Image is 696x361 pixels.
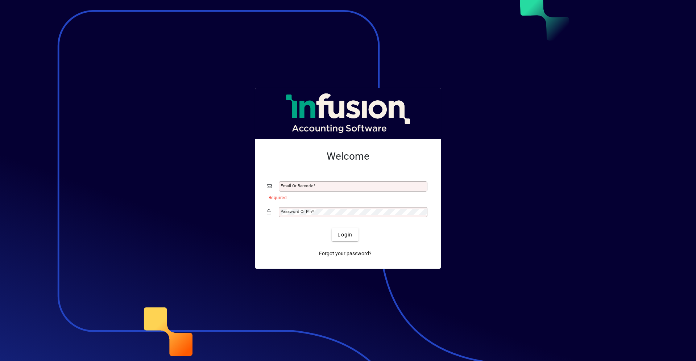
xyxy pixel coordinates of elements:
[269,193,423,201] mat-error: Required
[332,228,358,241] button: Login
[316,247,374,260] a: Forgot your password?
[281,183,313,188] mat-label: Email or Barcode
[319,250,372,257] span: Forgot your password?
[281,209,312,214] mat-label: Password or Pin
[337,231,352,239] span: Login
[267,150,429,163] h2: Welcome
